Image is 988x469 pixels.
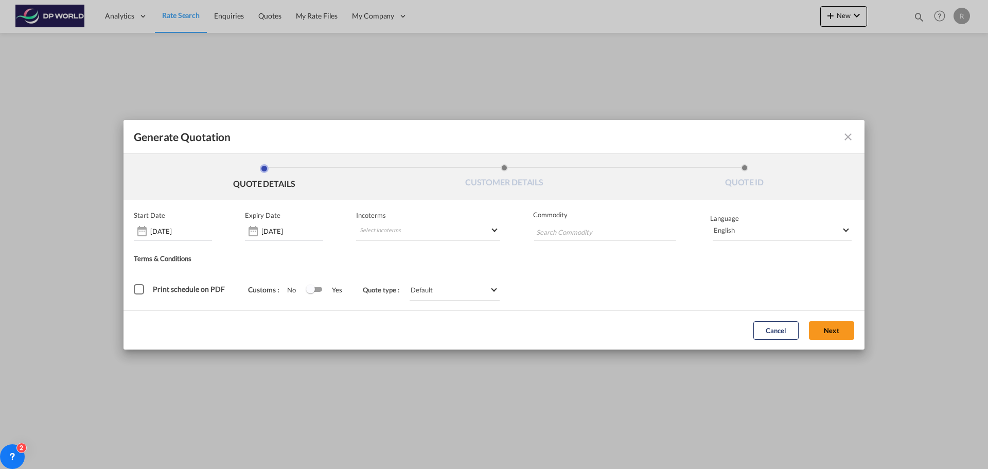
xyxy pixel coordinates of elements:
[753,321,799,340] button: Cancel
[411,286,433,294] div: Default
[356,211,500,219] span: Incoterms
[144,164,384,192] li: QUOTE DETAILS
[245,211,280,219] p: Expiry Date
[356,222,500,241] md-select: Select Incoterms
[248,285,287,294] span: Customs :
[134,254,494,267] div: Terms & Conditions
[842,131,854,143] md-icon: icon-close fg-AAA8AD cursor m-0
[534,223,676,240] md-chips-wrap: Chips container with autocompletion. Enter the text area, type text to search, and then use the u...
[714,226,735,234] div: English
[153,285,225,293] span: Print schedule on PDF
[306,282,322,298] md-switch: Switch 1
[363,286,407,294] span: Quote type :
[624,164,864,192] li: QUOTE ID
[322,286,342,294] span: Yes
[809,321,854,340] button: Next
[536,224,633,240] input: Search Commodity
[134,130,231,144] span: Generate Quotation
[134,285,227,295] md-checkbox: Print schedule on PDF
[287,286,306,294] span: No
[710,214,739,222] span: Language
[123,120,864,350] md-dialog: Generate QuotationQUOTE ...
[533,211,677,219] span: Commodity
[384,164,625,192] li: CUSTOMER DETAILS
[261,227,323,235] input: Expiry date
[150,227,212,235] input: Start date
[134,211,165,219] p: Start Date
